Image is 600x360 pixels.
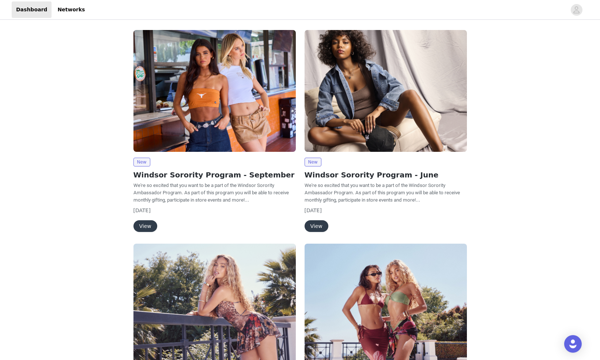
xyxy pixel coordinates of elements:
h2: Windsor Sorority Program - June [305,169,467,180]
a: Networks [53,1,89,18]
button: View [133,220,157,232]
span: New [133,158,150,166]
img: Windsor [305,30,467,152]
a: Dashboard [12,1,52,18]
a: View [305,224,328,229]
img: Windsor [133,30,296,152]
div: Open Intercom Messenger [564,335,582,353]
button: View [305,220,328,232]
span: [DATE] [133,207,151,213]
span: [DATE] [305,207,322,213]
h2: Windsor Sorority Program - September [133,169,296,180]
a: View [133,224,157,229]
span: We're so excited that you want to be a part of the Windsor Sorority Ambassador Program. As part o... [305,183,460,203]
span: We're so excited that you want to be a part of the Windsor Sorority Ambassador Program. As part o... [133,183,289,203]
div: avatar [573,4,580,16]
span: New [305,158,321,166]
